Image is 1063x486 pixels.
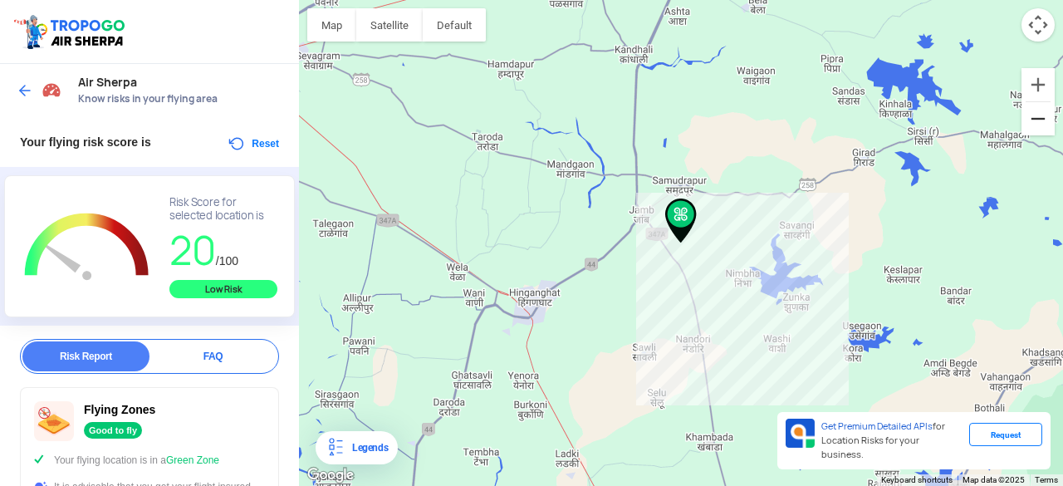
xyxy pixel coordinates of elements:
[84,422,142,439] div: Good to fly
[17,82,33,99] img: ic_arrow_back_blue.svg
[303,464,358,486] a: Open this area in Google Maps (opens a new window)
[1021,8,1055,42] button: Map camera controls
[303,464,358,486] img: Google
[169,196,277,223] div: Risk Score for selected location is
[821,420,933,432] span: Get Premium Detailed APIs
[1021,68,1055,101] button: Zoom in
[356,8,423,42] button: Show satellite imagery
[12,12,130,51] img: ic_tgdronemaps.svg
[326,438,345,458] img: Legends
[216,254,238,268] span: /100
[42,80,61,100] img: Risk Scores
[34,401,74,441] img: ic_nofly.svg
[20,135,151,149] span: Your flying risk score is
[78,76,282,89] span: Air Sherpa
[881,474,953,486] button: Keyboard shortcuts
[1021,102,1055,135] button: Zoom out
[227,134,279,154] button: Reset
[34,453,265,468] div: Your flying location is in a
[169,280,277,298] div: Low Risk
[307,8,356,42] button: Show street map
[786,419,815,448] img: Premium APIs
[78,92,282,106] span: Know risks in your flying area
[149,341,277,371] div: FAQ
[345,438,388,458] div: Legends
[169,224,216,277] span: 20
[963,475,1025,484] span: Map data ©2025
[22,341,149,371] div: Risk Report
[166,454,219,466] span: Green Zone
[84,403,155,416] span: Flying Zones
[815,419,969,463] div: for Location Risks for your business.
[1035,475,1058,484] a: Terms
[17,196,157,300] g: Chart
[969,423,1042,446] div: Request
